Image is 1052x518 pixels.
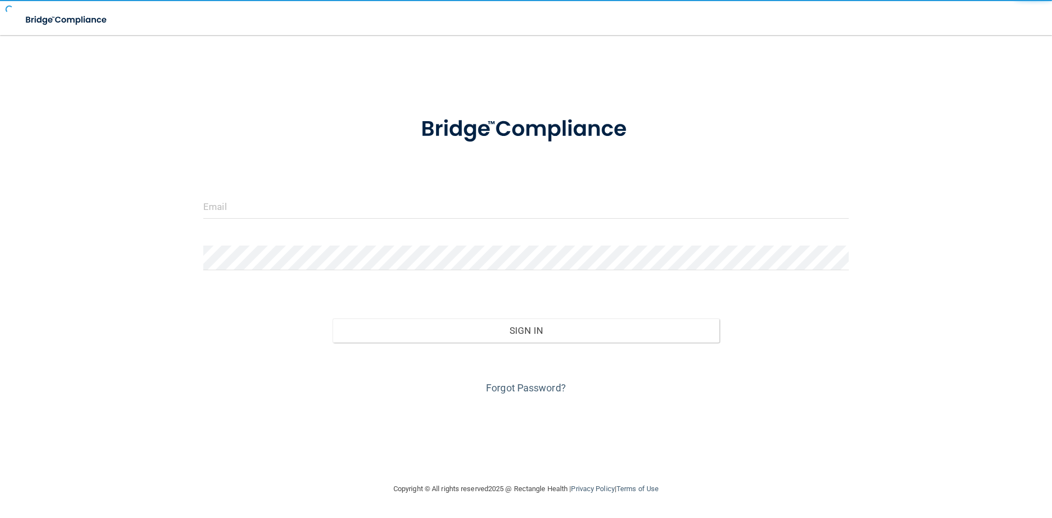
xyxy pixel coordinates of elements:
a: Forgot Password? [486,382,566,394]
a: Terms of Use [616,485,659,493]
a: Privacy Policy [571,485,614,493]
img: bridge_compliance_login_screen.278c3ca4.svg [16,9,117,31]
button: Sign In [333,318,720,343]
input: Email [203,194,849,219]
img: bridge_compliance_login_screen.278c3ca4.svg [398,101,654,158]
div: Copyright © All rights reserved 2025 @ Rectangle Health | | [326,471,726,506]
